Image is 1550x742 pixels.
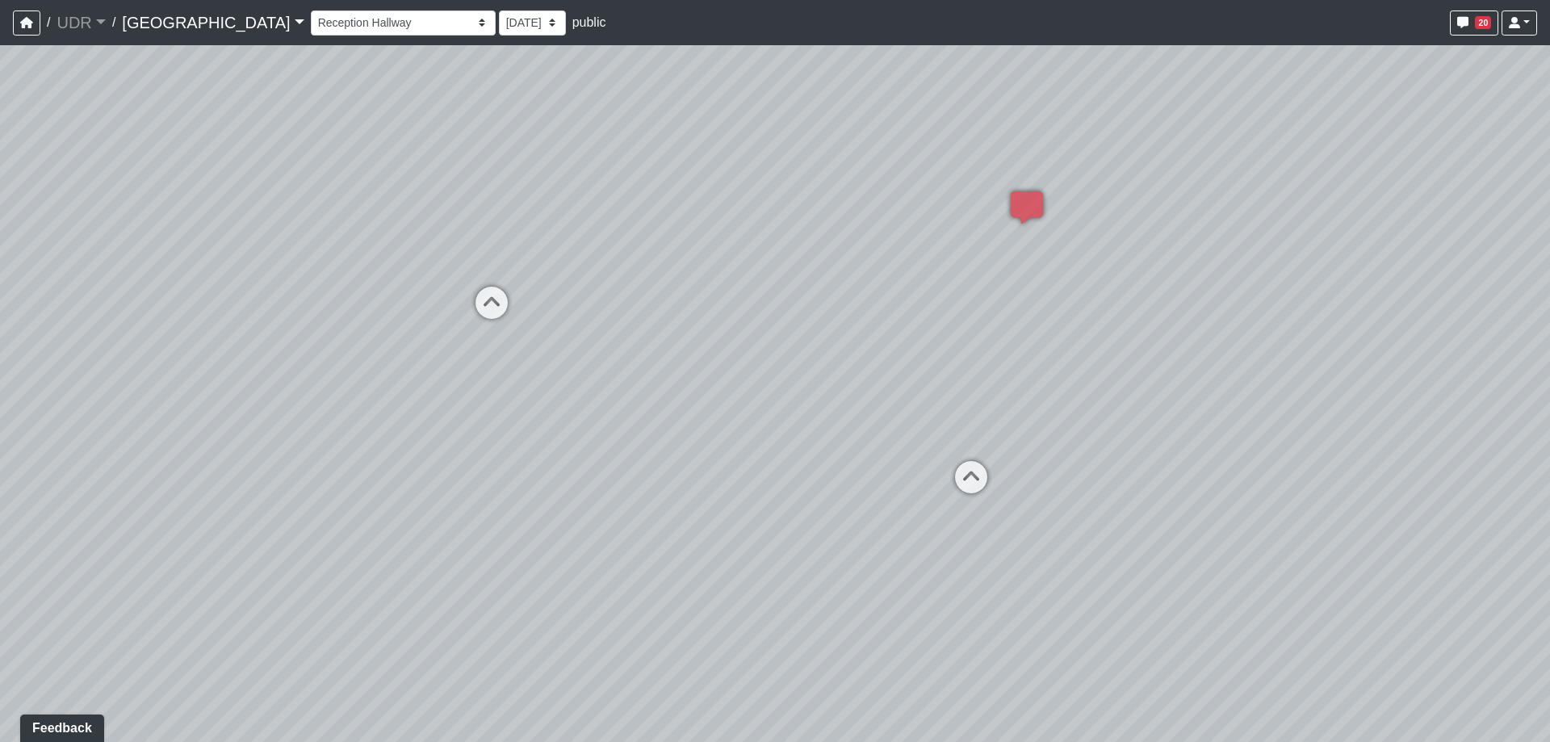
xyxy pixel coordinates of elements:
[1450,10,1498,36] button: 20
[106,6,122,39] span: /
[122,6,304,39] a: [GEOGRAPHIC_DATA]
[572,15,606,29] span: public
[57,6,105,39] a: UDR
[1475,16,1491,29] span: 20
[40,6,57,39] span: /
[12,710,107,742] iframe: Ybug feedback widget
